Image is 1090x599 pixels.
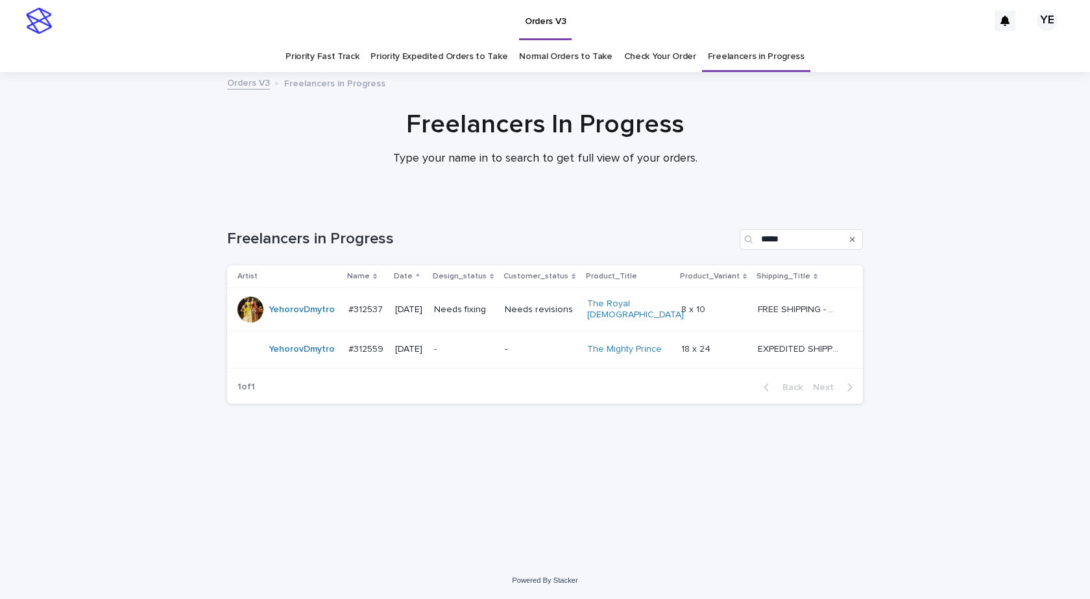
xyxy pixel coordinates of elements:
[227,331,863,368] tr: YehorovDmytro #312559#312559 [DATE]--The Mighty Prince 18 x 2418 x 24 EXPEDITED SHIPPING - previe...
[227,288,863,332] tr: YehorovDmytro #312537#312537 [DATE]Needs fixingNeeds revisionsThe Royal [DEMOGRAPHIC_DATA] 8 x 10...
[347,269,370,284] p: Name
[680,269,740,284] p: Product_Variant
[681,302,708,315] p: 8 x 10
[758,302,842,315] p: FREE SHIPPING - preview in 1-2 business days, after your approval delivery will take 5-10 b.d.
[813,383,842,392] span: Next
[587,299,684,321] a: The Royal [DEMOGRAPHIC_DATA]
[586,269,637,284] p: Product_Title
[775,383,803,392] span: Back
[395,304,424,315] p: [DATE]
[227,371,265,403] p: 1 of 1
[433,269,487,284] p: Design_status
[808,382,863,393] button: Next
[269,304,335,315] a: YehorovDmytro
[370,42,507,72] a: Priority Expedited Orders to Take
[227,109,863,140] h1: Freelancers In Progress
[681,341,713,355] p: 18 x 24
[284,75,385,90] p: Freelancers in Progress
[1037,10,1058,31] div: YE
[26,8,52,34] img: stacker-logo-s-only.png
[505,304,577,315] p: Needs revisions
[434,304,494,315] p: Needs fixing
[348,341,386,355] p: #312559
[394,269,413,284] p: Date
[285,42,359,72] a: Priority Fast Track
[753,382,808,393] button: Back
[708,42,805,72] a: Freelancers in Progress
[758,341,842,355] p: EXPEDITED SHIPPING - preview in 1 business day; delivery up to 5 business days after your approval.
[587,344,662,355] a: The Mighty Prince
[348,302,385,315] p: #312537
[519,42,612,72] a: Normal Orders to Take
[512,576,577,584] a: Powered By Stacker
[395,344,424,355] p: [DATE]
[624,42,696,72] a: Check Your Order
[740,229,863,250] input: Search
[227,230,734,249] h1: Freelancers in Progress
[434,344,494,355] p: -
[269,344,335,355] a: YehorovDmytro
[237,269,258,284] p: Artist
[757,269,810,284] p: Shipping_Title
[503,269,568,284] p: Customer_status
[227,75,270,90] a: Orders V3
[285,152,805,166] p: Type your name in to search to get full view of your orders.
[505,344,577,355] p: -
